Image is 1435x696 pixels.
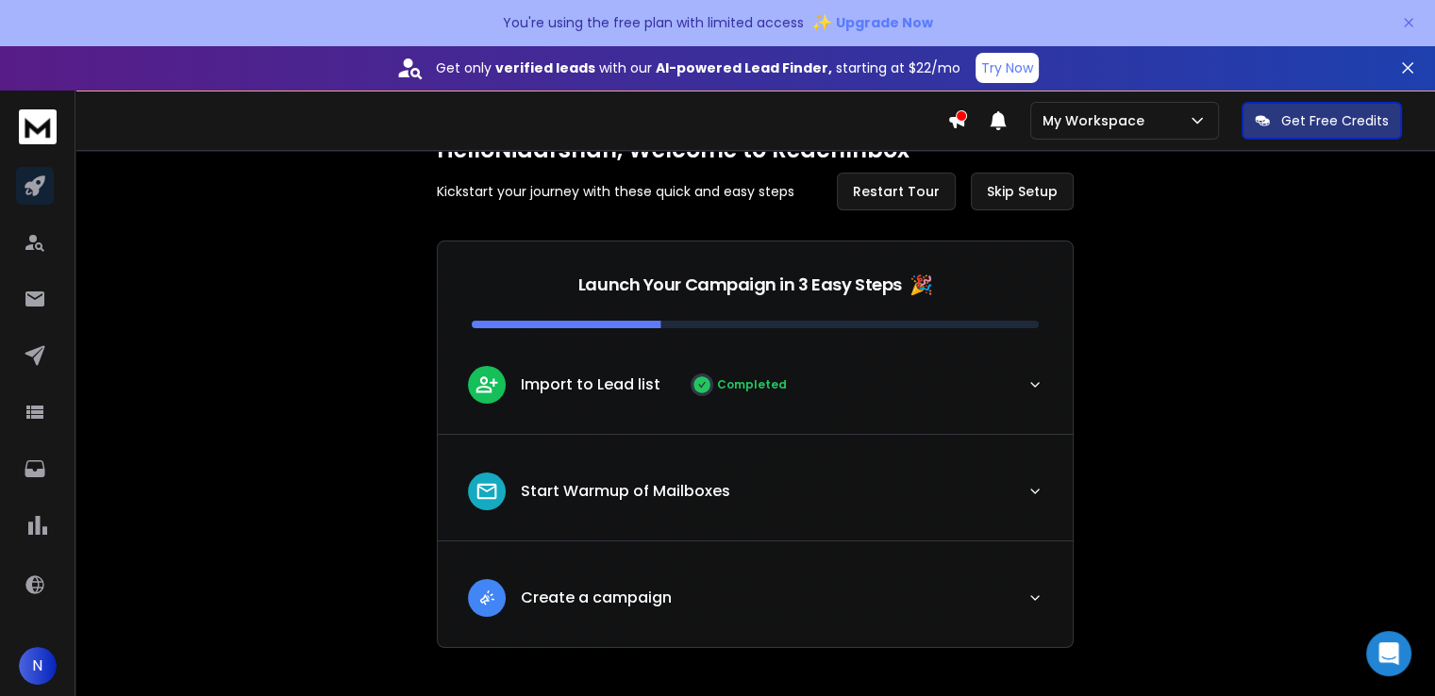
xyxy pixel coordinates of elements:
p: Try Now [981,58,1033,77]
button: leadCreate a campaign [438,564,1073,647]
img: lead [475,479,499,504]
button: leadImport to Lead listCompleted [438,351,1073,434]
p: Start Warmup of Mailboxes [521,480,730,503]
img: logo [19,109,57,144]
img: lead [475,586,499,609]
strong: AI-powered Lead Finder, [656,58,832,77]
div: Open Intercom Messenger [1366,631,1411,676]
p: Create a campaign [521,587,672,609]
strong: verified leads [495,58,595,77]
button: leadStart Warmup of Mailboxes [438,457,1073,540]
button: ✨Upgrade Now [811,4,933,41]
p: Get only with our starting at $22/mo [436,58,960,77]
p: My Workspace [1043,111,1152,130]
span: Upgrade Now [836,13,933,32]
p: Import to Lead list [521,373,660,396]
button: N [19,647,57,685]
span: Skip Setup [987,182,1058,201]
img: lead [475,373,499,396]
button: Skip Setup [971,173,1074,210]
span: 🎉 [909,272,933,298]
p: Launch Your Campaign in 3 Easy Steps [578,272,902,298]
button: Try Now [976,53,1039,83]
span: ✨ [811,9,832,36]
p: Completed [717,377,787,392]
button: Restart Tour [837,173,956,210]
p: Get Free Credits [1281,111,1389,130]
button: Get Free Credits [1242,102,1402,140]
p: You're using the free plan with limited access [503,13,804,32]
p: Kickstart your journey with these quick and easy steps [437,182,794,201]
